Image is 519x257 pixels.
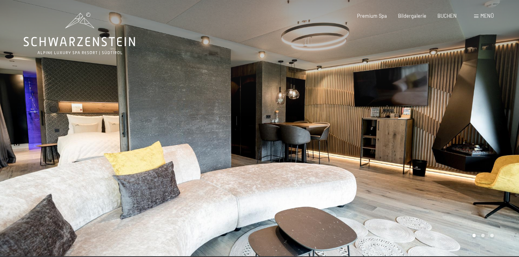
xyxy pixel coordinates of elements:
[437,13,457,19] a: BUCHEN
[398,13,426,19] a: Bildergalerie
[480,13,494,19] span: Menü
[357,13,387,19] a: Premium Spa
